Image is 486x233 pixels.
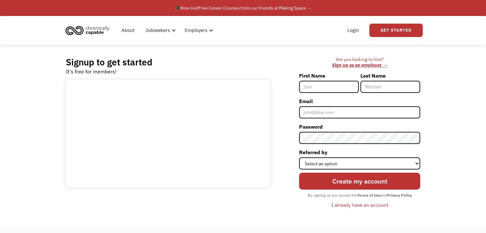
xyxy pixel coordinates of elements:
div: Are you looking to hire? ‍ [299,56,420,68]
h2: Signup to get started [66,56,152,68]
label: Last Name [360,71,420,81]
a: About [118,20,138,41]
input: Create my account [299,173,420,190]
input: Joni [299,81,359,93]
a: Get Started [369,24,423,37]
div: By signing up you accept the and [305,191,415,199]
div: 🎓 Free Career Courses from our friends at Making Space → [175,4,312,12]
a: Login [343,20,363,41]
input: Mitchell [360,81,420,93]
strong: Privacy Policy [387,193,412,198]
label: First Name [299,71,359,81]
input: john@doe.com [299,106,420,118]
em: Now live! [180,5,198,11]
label: Email [299,96,420,106]
div: I already have an account [331,201,388,209]
a: I already have an account [327,199,393,210]
label: Password [299,122,420,132]
div: Jobseekers [145,26,170,34]
label: Referred by [299,147,420,157]
div: Employers [185,26,207,34]
img: Chronically Capable logo [64,23,112,37]
a: Sign up as an employer → [332,62,387,68]
div: It's free for members! [66,68,117,75]
strong: Terms of Use [357,193,381,198]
